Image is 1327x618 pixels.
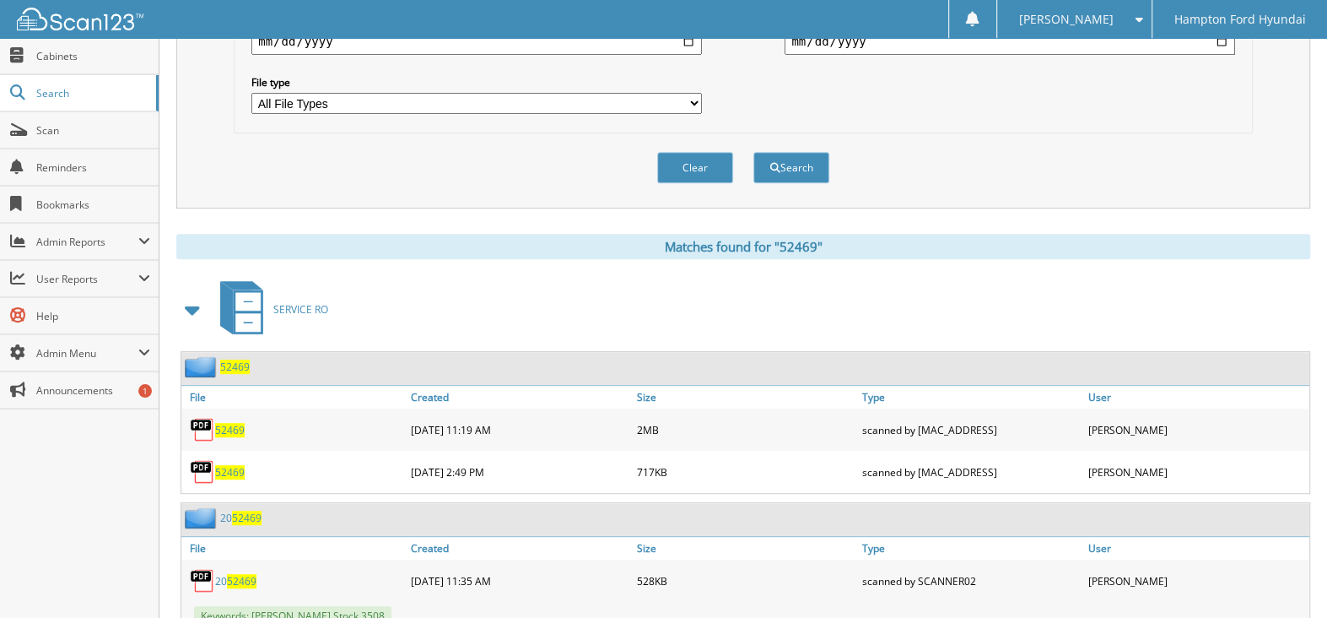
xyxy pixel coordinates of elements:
[858,386,1083,409] a: Type
[36,309,150,323] span: Help
[251,28,702,55] input: start
[633,413,858,447] div: 2MB
[657,152,733,183] button: Clear
[1243,537,1327,618] iframe: Chat Widget
[215,423,245,437] a: 52469
[785,28,1235,55] input: end
[176,234,1310,259] div: Matches found for "52469"
[858,413,1083,447] div: scanned by [MAC_ADDRESS]
[181,537,407,560] a: File
[215,574,256,588] a: 2052469
[232,511,262,525] span: 52469
[36,235,138,249] span: Admin Reports
[227,574,256,588] span: 52469
[1084,564,1309,598] div: [PERSON_NAME]
[633,455,858,489] div: 717KB
[858,537,1083,560] a: Type
[1019,14,1114,24] span: [PERSON_NAME]
[1173,14,1305,24] span: Hampton Ford Hyundai
[36,160,150,175] span: Reminders
[181,386,407,409] a: File
[633,537,858,560] a: Size
[273,302,328,317] span: SERVICE RO
[407,564,632,598] div: [DATE] 11:35 AM
[1084,386,1309,409] a: User
[36,383,150,398] span: Announcements
[36,123,150,138] span: Scan
[1084,537,1309,560] a: User
[190,417,215,442] img: PDF.png
[251,75,702,89] label: File type
[220,360,250,374] a: 52469
[753,152,829,183] button: Search
[220,511,262,525] a: 2052469
[858,455,1083,489] div: scanned by [MAC_ADDRESS]
[407,455,632,489] div: [DATE] 2:49 PM
[185,356,220,377] img: folder2.png
[190,568,215,594] img: PDF.png
[633,386,858,409] a: Size
[17,8,143,30] img: scan123-logo-white.svg
[36,49,150,63] span: Cabinets
[138,384,152,398] div: 1
[1084,455,1309,489] div: [PERSON_NAME]
[407,537,632,560] a: Created
[407,413,632,447] div: [DATE] 11:19 AM
[36,198,150,212] span: Bookmarks
[1084,413,1309,447] div: [PERSON_NAME]
[215,465,245,480] a: 52469
[210,276,328,343] a: SERVICE RO
[36,272,138,286] span: User Reports
[190,459,215,485] img: PDF.png
[407,386,632,409] a: Created
[185,507,220,529] img: folder2.png
[633,564,858,598] div: 528KB
[858,564,1083,598] div: scanned by SCANNER02
[36,86,148,100] span: Search
[36,346,138,360] span: Admin Menu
